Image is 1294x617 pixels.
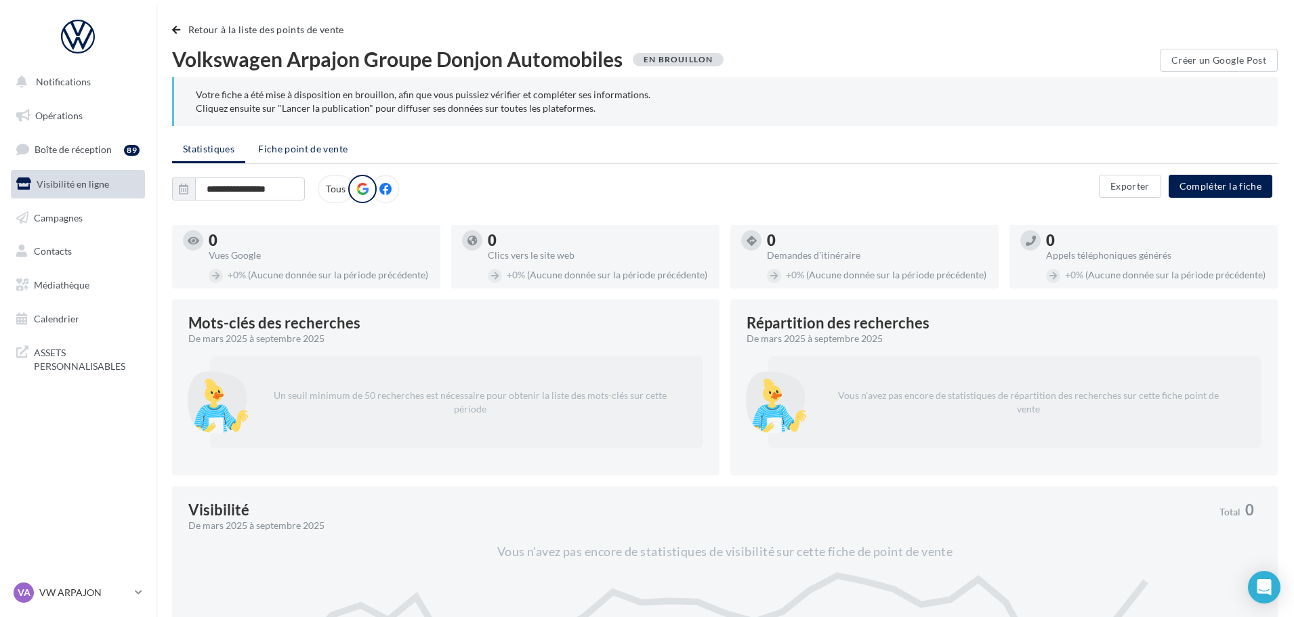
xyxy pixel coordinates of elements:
div: Répartition des recherches [747,316,930,331]
span: ASSETS PERSONNALISABLES [34,343,140,373]
div: De mars 2025 à septembre 2025 [188,519,1209,532]
div: Vous n'avez pas encore de statistiques de visibilité sur cette fiche de point de vente [188,543,1261,561]
span: + [507,269,512,280]
span: 0% [507,269,525,280]
div: Votre fiche a été mise à disposition en brouillon, afin que vous puissiez vérifier et compléter s... [196,88,1256,115]
a: Opérations [8,102,148,130]
div: 0 [209,233,430,248]
span: Campagnes [34,211,83,223]
span: (Aucune donnée sur la période précédente) [806,269,986,280]
span: Mots-clés des recherches [188,316,360,331]
span: + [786,269,791,280]
div: 0 [767,233,988,248]
span: 0% [1065,269,1083,280]
div: 89 [124,145,140,156]
span: 0 [1245,503,1254,517]
span: Visibilité en ligne [37,178,109,190]
span: Contacts [34,245,72,257]
div: Clics vers le site web [488,251,709,260]
a: Médiathèque [8,271,148,299]
span: (Aucune donnée sur la période précédente) [248,269,428,280]
span: Fiche point de vente [258,143,348,154]
button: Créer un Google Post [1160,49,1278,72]
div: 0 [488,233,709,248]
span: Calendrier [34,313,79,324]
button: Exporter [1099,175,1161,198]
div: Vues Google [209,251,430,260]
div: Appels téléphoniques générés [1046,251,1267,260]
div: Open Intercom Messenger [1248,571,1280,603]
span: Médiathèque [34,279,89,291]
a: Contacts [8,237,148,265]
span: Retour à la liste des points de vente [188,24,344,35]
div: De mars 2025 à septembre 2025 [747,332,1251,345]
p: VW ARPAJON [39,586,129,599]
p: Un seuil minimum de 50 recherches est nécessaire pour obtenir la liste des mots-clés sur cette pé... [259,378,682,427]
label: Tous [318,175,354,203]
div: Visibilité [188,503,249,517]
span: + [228,269,233,280]
a: ASSETS PERSONNALISABLES [8,338,148,378]
a: Boîte de réception89 [8,135,148,164]
span: 0% [228,269,246,280]
span: Notifications [36,76,91,87]
span: Boîte de réception [35,144,112,155]
span: (Aucune donnée sur la période précédente) [527,269,707,280]
div: Demandes d'itinéraire [767,251,988,260]
a: Campagnes [8,204,148,232]
span: Opérations [35,110,83,121]
span: (Aucune donnée sur la période précédente) [1085,269,1266,280]
div: En brouillon [633,53,724,66]
span: Volkswagen Arpajon Groupe Donjon Automobiles [172,49,623,69]
a: Visibilité en ligne [8,170,148,198]
button: Retour à la liste des points de vente [172,22,350,38]
p: Vous n'avez pas encore de statistiques de répartition des recherches sur cette fiche point de vente [817,378,1240,427]
button: Compléter la fiche [1169,175,1272,198]
div: De mars 2025 à septembre 2025 [188,332,692,345]
span: VA [18,586,30,599]
span: Total [1219,507,1240,517]
a: Compléter la fiche [1163,179,1278,191]
span: 0% [786,269,804,280]
span: + [1065,269,1070,280]
button: Notifications [8,68,142,96]
a: VA VW ARPAJON [11,580,145,605]
a: Calendrier [8,305,148,333]
div: 0 [1046,233,1267,248]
